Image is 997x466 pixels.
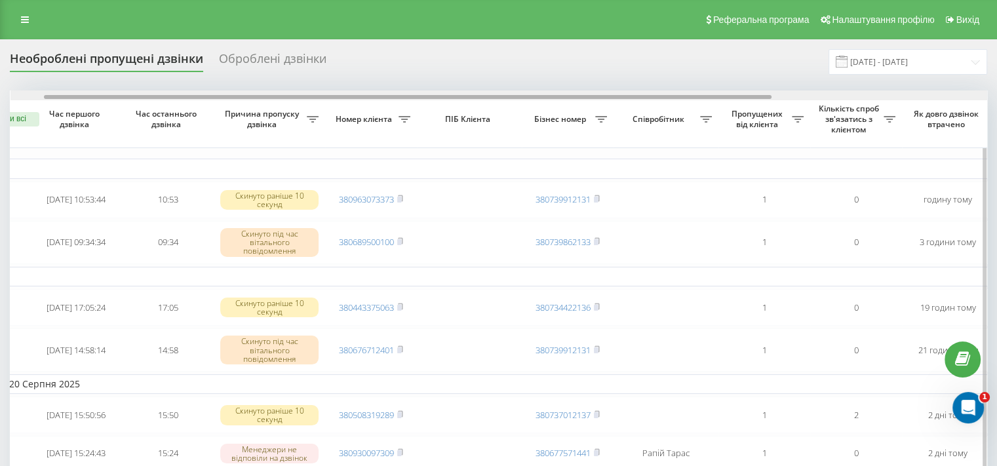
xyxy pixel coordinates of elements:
[220,298,319,317] div: Скинуто раніше 10 секунд
[332,114,399,125] span: Номер клієнта
[339,344,394,356] a: 380676712401
[220,228,319,257] div: Скинуто під час вітального повідомлення
[952,392,984,423] iframe: Intercom live chat
[10,52,203,72] div: Необроблені пропущені дзвінки
[339,236,394,248] a: 380689500100
[339,193,394,205] a: 380963073373
[30,397,122,433] td: [DATE] 15:50:56
[902,221,994,264] td: 3 години тому
[132,109,203,129] span: Час останнього дзвінка
[536,344,591,356] a: 380739912131
[718,289,810,326] td: 1
[220,109,307,129] span: Причина пропуску дзвінка
[122,182,214,218] td: 10:53
[30,328,122,372] td: [DATE] 14:58:14
[725,109,792,129] span: Пропущених від клієнта
[912,109,983,129] span: Як довго дзвінок втрачено
[902,289,994,326] td: 19 годин тому
[220,190,319,210] div: Скинуто раніше 10 секунд
[220,405,319,425] div: Скинуто раніше 10 секунд
[339,447,394,459] a: 380930097309
[718,328,810,372] td: 1
[902,397,994,433] td: 2 дні тому
[713,14,810,25] span: Реферальна програма
[810,397,902,433] td: 2
[219,52,326,72] div: Оброблені дзвінки
[339,409,394,421] a: 380508319289
[122,397,214,433] td: 15:50
[956,14,979,25] span: Вихід
[528,114,595,125] span: Бізнес номер
[536,301,591,313] a: 380734422136
[428,114,511,125] span: ПІБ Клієнта
[810,289,902,326] td: 0
[41,109,111,129] span: Час першого дзвінка
[122,221,214,264] td: 09:34
[536,236,591,248] a: 380739862133
[122,328,214,372] td: 14:58
[718,221,810,264] td: 1
[220,444,319,463] div: Менеджери не відповіли на дзвінок
[30,182,122,218] td: [DATE] 10:53:44
[718,182,810,218] td: 1
[902,328,994,372] td: 21 годину тому
[536,409,591,421] a: 380737012137
[817,104,884,134] span: Кількість спроб зв'язатись з клієнтом
[30,221,122,264] td: [DATE] 09:34:34
[220,336,319,364] div: Скинуто під час вітального повідомлення
[339,301,394,313] a: 380443375063
[122,289,214,326] td: 17:05
[536,447,591,459] a: 380677571441
[810,328,902,372] td: 0
[536,193,591,205] a: 380739912131
[30,289,122,326] td: [DATE] 17:05:24
[620,114,700,125] span: Співробітник
[979,392,990,402] span: 1
[810,221,902,264] td: 0
[810,182,902,218] td: 0
[902,182,994,218] td: годину тому
[832,14,934,25] span: Налаштування профілю
[718,397,810,433] td: 1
